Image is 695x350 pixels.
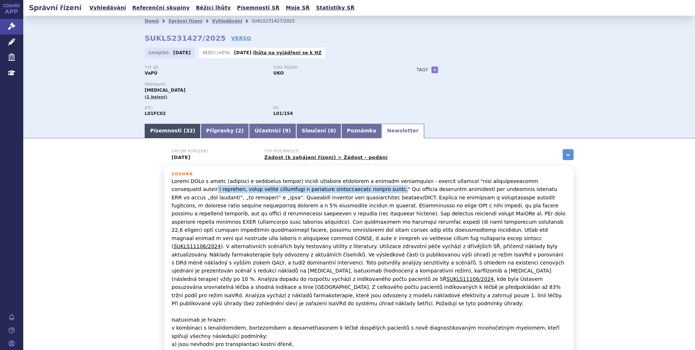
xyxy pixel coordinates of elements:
strong: VaPÚ [145,71,157,76]
h3: Tagy [417,65,428,74]
strong: [DATE] [173,50,191,55]
a: zobrazit vše [563,149,574,160]
strong: [DATE] [234,50,252,55]
a: lhůta na vyjádření se k HZ [253,50,322,55]
h3: Souhrn [172,172,566,176]
h3: Datum pořízení [172,149,255,154]
a: Vyhledávání [87,3,128,13]
span: Běžící lhůta: [203,50,232,56]
span: Zahájeno: [148,50,171,56]
p: - [234,50,322,56]
a: Domů [145,19,159,24]
a: Sloučení (0) [296,124,341,138]
a: Správní řízení [168,19,202,24]
p: [DATE] [172,155,255,160]
span: 0 [330,128,334,134]
a: Písemnosti (32) [145,124,201,138]
a: Newsletter [382,124,424,138]
span: [MEDICAL_DATA] [145,88,185,93]
strong: UKO [273,71,284,76]
a: Moje SŘ [284,3,312,13]
span: 9 [285,128,289,134]
p: ATC: [145,106,266,110]
span: (2 balení) [145,95,168,99]
a: Poznámka [341,124,382,138]
a: Účastníci (9) [249,124,296,138]
a: Běžící lhůty [194,3,233,13]
a: + [431,67,438,73]
a: Písemnosti SŘ [235,3,282,13]
a: VERSO [231,35,251,42]
a: Vyhledávání [212,19,242,24]
h3: Typ písemnosti [264,149,387,154]
span: 2 [238,128,241,134]
li: SUKLS231427/2025 [252,16,304,27]
p: Typ SŘ: [145,65,266,70]
p: RS: [273,106,395,110]
a: Přípravky (2) [201,124,249,138]
a: Referenční skupiny [130,3,192,13]
span: 32 [186,128,193,134]
a: Žádost (k zahájení řízení) > Žádost - podání [264,155,387,160]
p: Přípravky: [145,83,402,87]
h2: Správní řízení [23,3,87,13]
a: SUKLS11106/2024 [446,276,494,282]
a: Statistiky SŘ [314,3,357,13]
p: Stav řízení: [273,65,395,70]
a: SUKLS11106/2024 [173,243,221,249]
strong: izatuximab [273,111,293,116]
strong: IZATUXIMAB [145,111,166,116]
strong: SUKLS231427/2025 [145,34,226,43]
